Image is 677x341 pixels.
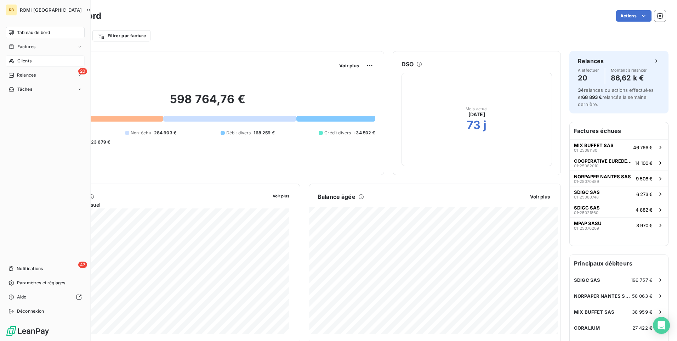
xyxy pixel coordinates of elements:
span: 14 100 € [635,160,653,166]
span: MIX BUFFET SAS [574,142,614,148]
span: MPAP SASU [574,220,602,226]
span: 34 [578,87,584,93]
span: 58 063 € [632,293,653,299]
span: Tableau de bord [17,29,50,36]
button: Voir plus [528,194,552,200]
button: SDIGC SAS01-250807486 273 € [570,186,668,202]
span: 38 959 € [632,309,653,315]
button: NORPAPER NANTES SAS01-250704899 508 € [570,170,668,186]
span: CORALIUM [574,325,600,331]
h2: 598 764,76 € [40,92,375,113]
span: -23 679 € [89,139,110,145]
h2: j [483,118,487,132]
span: Montant à relancer [611,68,647,72]
img: Logo LeanPay [6,325,50,337]
span: Déconnexion [17,308,44,314]
span: Relances [17,72,36,78]
h6: Relances [578,57,604,65]
span: SDIGC SAS [574,189,600,195]
span: Paramètres et réglages [17,280,65,286]
span: MIX BUFFET SAS [574,309,614,315]
span: 01-25070209 [574,226,599,230]
button: COOPERATIVE EUREDEN SAS01-2508201014 100 € [570,155,668,170]
span: Tâches [17,86,32,93]
span: 01-25080748 [574,195,599,199]
span: Voir plus [530,194,550,200]
span: [DATE] [468,111,485,118]
h6: Factures échues [570,122,668,139]
span: SDIGC SAS [574,205,600,211]
span: 284 903 € [154,130,176,136]
span: 01-25070489 [574,179,599,184]
span: -34 502 € [354,130,375,136]
span: 01-25081180 [574,148,597,152]
button: Voir plus [271,192,291,199]
h6: Principaux débiteurs [570,255,668,272]
span: 01-25021860 [574,211,598,215]
span: relances ou actions effectuées et relancés la semaine dernière. [578,87,654,107]
span: Non-échu [131,130,151,136]
span: Voir plus [339,63,359,68]
span: 168 259 € [254,130,274,136]
span: Notifications [17,265,43,272]
span: 46 766 € [633,145,653,150]
button: Voir plus [337,62,361,69]
span: Mois actuel [466,107,488,111]
span: Aide [17,294,27,300]
button: Filtrer par facture [92,30,150,41]
span: 4 882 € [636,207,653,213]
span: Chiffre d'affaires mensuel [40,201,268,208]
span: 20 [78,68,87,74]
h6: Balance âgée [318,192,355,201]
div: Open Intercom Messenger [653,317,670,334]
div: RB [6,4,17,16]
span: SDIGC SAS [574,277,600,283]
span: Crédit divers [324,130,351,136]
span: 68 893 € [582,94,602,100]
h4: 20 [578,72,599,84]
h4: 86,62 k € [611,72,647,84]
span: 196 757 € [631,277,653,283]
span: ROMI [GEOGRAPHIC_DATA] [20,7,82,13]
a: Aide [6,291,85,303]
span: Débit divers [226,130,251,136]
span: 3 970 € [636,223,653,228]
button: SDIGC SAS01-250218604 882 € [570,202,668,217]
span: 6 273 € [636,191,653,197]
span: 27 422 € [632,325,653,331]
span: NORPAPER NANTES SAS [574,174,631,179]
span: 9 508 € [636,176,653,181]
span: 01-25082010 [574,164,598,168]
span: Clients [17,58,32,64]
span: Voir plus [273,194,289,199]
span: Factures [17,44,35,50]
span: COOPERATIVE EUREDEN SAS [574,158,632,164]
span: À effectuer [578,68,599,72]
h2: 73 [467,118,480,132]
span: 47 [78,262,87,268]
button: MIX BUFFET SAS01-2508118046 766 € [570,139,668,155]
span: NORPAPER NANTES SAS [574,293,632,299]
button: MPAP SASU01-250702093 970 € [570,217,668,233]
button: Actions [616,10,652,22]
h6: DSO [402,60,414,68]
